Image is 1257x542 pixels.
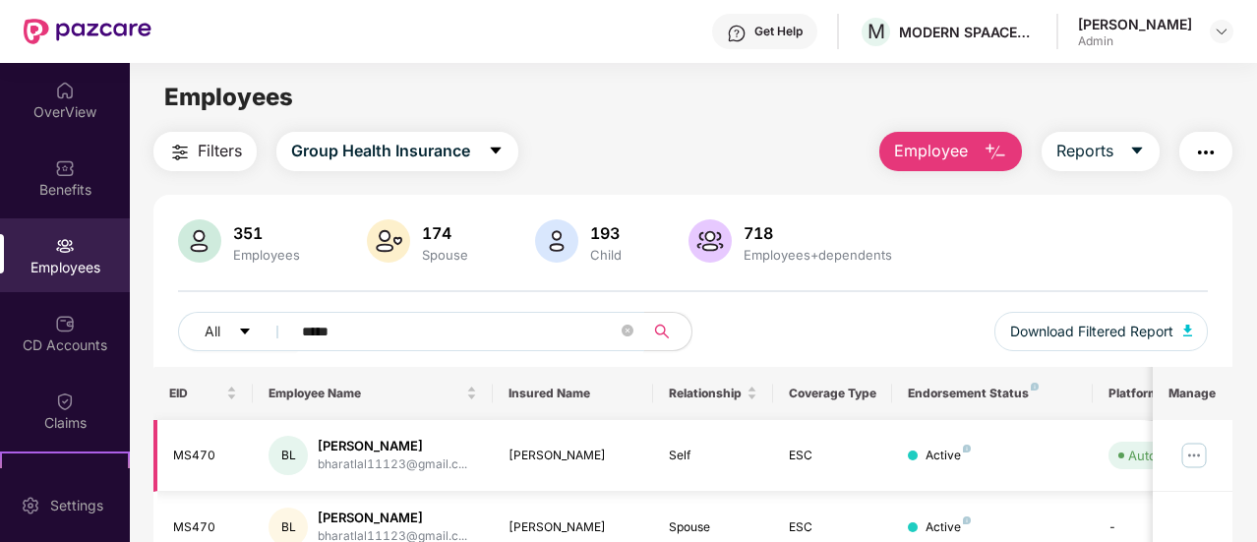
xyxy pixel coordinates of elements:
[21,496,40,515] img: svg+xml;base64,PHN2ZyBpZD0iU2V0dGluZy0yMHgyMCIgeG1sbnM9Imh0dHA6Ly93d3cudzMub3JnLzIwMDAvc3ZnIiB3aW...
[1128,446,1207,465] div: Auto Verified
[493,367,653,420] th: Insured Name
[926,518,971,537] div: Active
[1078,15,1192,33] div: [PERSON_NAME]
[688,219,732,263] img: svg+xml;base64,PHN2ZyB4bWxucz0iaHR0cDovL3d3dy53My5vcmcvMjAwMC9zdmciIHhtbG5zOnhsaW5rPSJodHRwOi8vd3...
[55,314,75,333] img: svg+xml;base64,PHN2ZyBpZD0iQ0RfQWNjb3VudHMiIGRhdGEtbmFtZT0iQ0QgQWNjb3VudHMiIHhtbG5zPSJodHRwOi8vd3...
[55,158,75,178] img: svg+xml;base64,PHN2ZyBpZD0iQmVuZWZpdHMiIHhtbG5zPSJodHRwOi8vd3d3LnczLm9yZy8yMDAwL3N2ZyIgd2lkdGg9Ij...
[1078,33,1192,49] div: Admin
[669,447,757,465] div: Self
[44,496,109,515] div: Settings
[894,139,968,163] span: Employee
[586,247,626,263] div: Child
[153,367,254,420] th: EID
[643,324,682,339] span: search
[868,20,885,43] span: M
[168,141,192,164] img: svg+xml;base64,PHN2ZyB4bWxucz0iaHR0cDovL3d3dy53My5vcmcvMjAwMC9zdmciIHdpZHRoPSIyNCIgaGVpZ2h0PSIyNC...
[291,139,470,163] span: Group Health Insurance
[963,516,971,524] img: svg+xml;base64,PHN2ZyB4bWxucz0iaHR0cDovL3d3dy53My5vcmcvMjAwMC9zdmciIHdpZHRoPSI4IiBoZWlnaHQ9IjgiIH...
[198,139,242,163] span: Filters
[926,447,971,465] div: Active
[1214,24,1229,39] img: svg+xml;base64,PHN2ZyBpZD0iRHJvcGRvd24tMzJ4MzIiIHhtbG5zPSJodHRwOi8vd3d3LnczLm9yZy8yMDAwL3N2ZyIgd2...
[994,312,1209,351] button: Download Filtered Report
[418,223,472,243] div: 174
[622,323,633,341] span: close-circle
[178,219,221,263] img: svg+xml;base64,PHN2ZyB4bWxucz0iaHR0cDovL3d3dy53My5vcmcvMjAwMC9zdmciIHhtbG5zOnhsaW5rPSJodHRwOi8vd3...
[229,223,304,243] div: 351
[178,312,298,351] button: Allcaret-down
[773,367,893,420] th: Coverage Type
[789,447,877,465] div: ESC
[643,312,692,351] button: search
[269,386,462,401] span: Employee Name
[669,386,743,401] span: Relationship
[318,437,467,455] div: [PERSON_NAME]
[367,219,410,263] img: svg+xml;base64,PHN2ZyB4bWxucz0iaHR0cDovL3d3dy53My5vcmcvMjAwMC9zdmciIHhtbG5zOnhsaW5rPSJodHRwOi8vd3...
[153,132,257,171] button: Filters
[238,325,252,340] span: caret-down
[1056,139,1113,163] span: Reports
[740,223,896,243] div: 718
[229,247,304,263] div: Employees
[1129,143,1145,160] span: caret-down
[879,132,1022,171] button: Employee
[1031,383,1039,391] img: svg+xml;base64,PHN2ZyB4bWxucz0iaHR0cDovL3d3dy53My5vcmcvMjAwMC9zdmciIHdpZHRoPSI4IiBoZWlnaHQ9IjgiIH...
[318,455,467,474] div: bharatlal11123@gmail.c...
[24,19,151,44] img: New Pazcare Logo
[488,143,504,160] span: caret-down
[55,236,75,256] img: svg+xml;base64,PHN2ZyBpZD0iRW1wbG95ZWVzIiB4bWxucz0iaHR0cDovL3d3dy53My5vcmcvMjAwMC9zdmciIHdpZHRoPS...
[418,247,472,263] div: Spouse
[789,518,877,537] div: ESC
[173,518,238,537] div: MS470
[164,83,293,111] span: Employees
[276,132,518,171] button: Group Health Insurancecaret-down
[55,391,75,411] img: svg+xml;base64,PHN2ZyBpZD0iQ2xhaW0iIHhtbG5zPSJodHRwOi8vd3d3LnczLm9yZy8yMDAwL3N2ZyIgd2lkdGg9IjIwIi...
[740,247,896,263] div: Employees+dependents
[908,386,1076,401] div: Endorsement Status
[899,23,1037,41] div: MODERN SPAACES VENTURES
[1183,325,1193,336] img: svg+xml;base64,PHN2ZyB4bWxucz0iaHR0cDovL3d3dy53My5vcmcvMjAwMC9zdmciIHhtbG5zOnhsaW5rPSJodHRwOi8vd3...
[253,367,493,420] th: Employee Name
[754,24,803,39] div: Get Help
[535,219,578,263] img: svg+xml;base64,PHN2ZyB4bWxucz0iaHR0cDovL3d3dy53My5vcmcvMjAwMC9zdmciIHhtbG5zOnhsaW5rPSJodHRwOi8vd3...
[727,24,747,43] img: svg+xml;base64,PHN2ZyBpZD0iSGVscC0zMngzMiIgeG1sbnM9Imh0dHA6Ly93d3cudzMub3JnLzIwMDAvc3ZnIiB3aWR0aD...
[669,518,757,537] div: Spouse
[653,367,773,420] th: Relationship
[622,325,633,336] span: close-circle
[269,436,308,475] div: BL
[586,223,626,243] div: 193
[1042,132,1160,171] button: Reportscaret-down
[1153,367,1232,420] th: Manage
[1010,321,1173,342] span: Download Filtered Report
[205,321,220,342] span: All
[318,509,467,527] div: [PERSON_NAME]
[1178,440,1210,471] img: manageButton
[509,518,637,537] div: [PERSON_NAME]
[1108,386,1217,401] div: Platform Status
[984,141,1007,164] img: svg+xml;base64,PHN2ZyB4bWxucz0iaHR0cDovL3d3dy53My5vcmcvMjAwMC9zdmciIHhtbG5zOnhsaW5rPSJodHRwOi8vd3...
[1194,141,1218,164] img: svg+xml;base64,PHN2ZyB4bWxucz0iaHR0cDovL3d3dy53My5vcmcvMjAwMC9zdmciIHdpZHRoPSIyNCIgaGVpZ2h0PSIyNC...
[509,447,637,465] div: [PERSON_NAME]
[169,386,223,401] span: EID
[55,81,75,100] img: svg+xml;base64,PHN2ZyBpZD0iSG9tZSIgeG1sbnM9Imh0dHA6Ly93d3cudzMub3JnLzIwMDAvc3ZnIiB3aWR0aD0iMjAiIG...
[173,447,238,465] div: MS470
[963,445,971,452] img: svg+xml;base64,PHN2ZyB4bWxucz0iaHR0cDovL3d3dy53My5vcmcvMjAwMC9zdmciIHdpZHRoPSI4IiBoZWlnaHQ9IjgiIH...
